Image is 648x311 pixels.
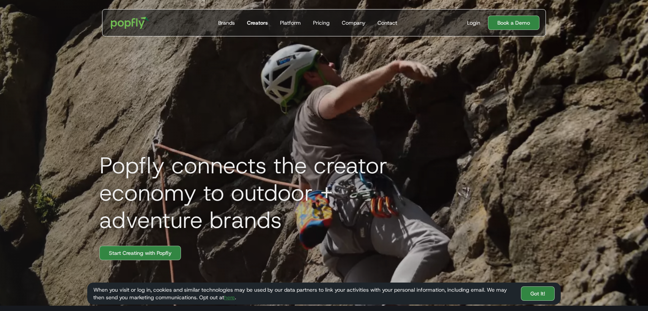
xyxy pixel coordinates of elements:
[464,19,483,27] a: Login
[215,9,238,36] a: Brands
[310,9,333,36] a: Pricing
[342,19,365,27] div: Company
[377,19,397,27] div: Contact
[374,9,400,36] a: Contact
[93,286,515,301] div: When you visit or log in, cookies and similar technologies may be used by our data partners to li...
[218,19,235,27] div: Brands
[277,9,304,36] a: Platform
[280,19,301,27] div: Platform
[93,152,435,234] h1: Popfly connects the creator economy to outdoor + adventure brands
[467,19,480,27] div: Login
[488,16,539,30] a: Book a Demo
[339,9,368,36] a: Company
[247,19,268,27] div: Creators
[224,294,235,301] a: here
[244,9,271,36] a: Creators
[105,11,154,34] a: home
[313,19,330,27] div: Pricing
[99,246,181,260] a: Start Creating with Popfly
[521,286,555,301] a: Got It!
